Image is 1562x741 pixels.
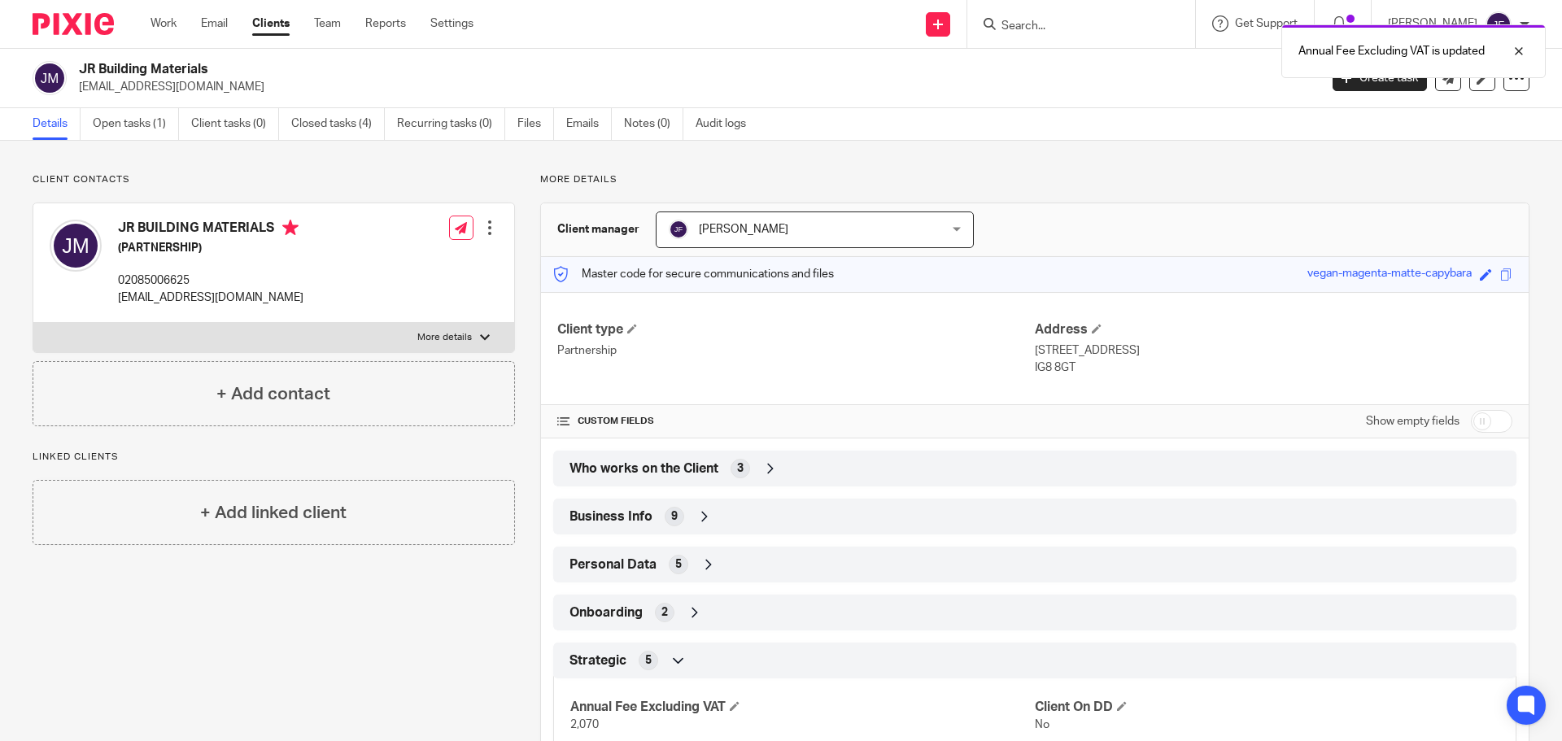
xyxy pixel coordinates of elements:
h4: JR BUILDING MATERIALS [118,220,303,240]
a: Create task [1333,65,1427,91]
a: Details [33,108,81,140]
span: Who works on the Client [569,460,718,477]
h4: Client On DD [1035,699,1499,716]
p: [STREET_ADDRESS] [1035,342,1512,359]
h4: + Add contact [216,381,330,407]
a: Files [517,108,554,140]
p: Linked clients [33,451,515,464]
a: Notes (0) [624,108,683,140]
a: Emails [566,108,612,140]
h5: (PARTNERSHIP) [118,240,303,256]
i: Primary [282,220,299,236]
p: Annual Fee Excluding VAT is updated [1298,43,1485,59]
a: Email [201,15,228,32]
img: svg%3E [1486,11,1512,37]
span: 3 [737,460,744,477]
div: vegan-magenta-matte-capybara [1307,265,1472,284]
a: Team [314,15,341,32]
span: 9 [671,508,678,525]
p: Client contacts [33,173,515,186]
a: Client tasks (0) [191,108,279,140]
a: Clients [252,15,290,32]
p: Master code for secure communications and files [553,266,834,282]
span: 5 [675,556,682,573]
label: Show empty fields [1366,413,1459,429]
img: svg%3E [33,61,67,95]
span: 5 [645,652,652,669]
h4: Client type [557,321,1035,338]
p: More details [540,173,1529,186]
img: svg%3E [669,220,688,239]
p: 02085006625 [118,272,303,289]
a: Open tasks (1) [93,108,179,140]
span: [PERSON_NAME] [699,224,788,235]
img: Pixie [33,13,114,35]
span: Onboarding [569,604,643,621]
h4: Address [1035,321,1512,338]
span: Business Info [569,508,652,525]
a: Work [151,15,177,32]
span: 2,070 [570,719,599,730]
h3: Client manager [557,221,639,238]
a: Closed tasks (4) [291,108,385,140]
h4: CUSTOM FIELDS [557,415,1035,428]
a: Audit logs [696,108,758,140]
span: No [1035,719,1049,730]
p: [EMAIL_ADDRESS][DOMAIN_NAME] [118,290,303,306]
p: [EMAIL_ADDRESS][DOMAIN_NAME] [79,79,1308,95]
span: Personal Data [569,556,657,573]
h4: Annual Fee Excluding VAT [570,699,1035,716]
h4: + Add linked client [200,500,347,525]
p: IG8 8GT [1035,360,1512,376]
a: Settings [430,15,473,32]
span: Strategic [569,652,626,669]
p: More details [417,331,472,344]
a: Recurring tasks (0) [397,108,505,140]
a: Reports [365,15,406,32]
span: 2 [661,604,668,621]
img: svg%3E [50,220,102,272]
h2: JR Building Materials [79,61,1062,78]
p: Partnership [557,342,1035,359]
